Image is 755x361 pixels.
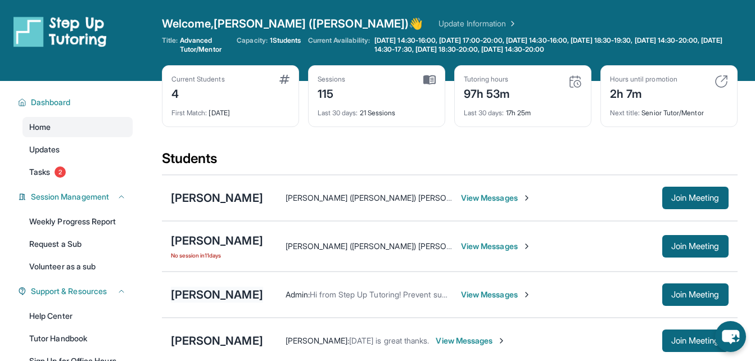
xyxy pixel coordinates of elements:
[349,336,430,345] span: [DATE] is great thanks.
[461,192,531,204] span: View Messages
[506,18,517,29] img: Chevron Right
[461,241,531,252] span: View Messages
[662,330,729,352] button: Join Meeting
[318,84,346,102] div: 115
[26,191,126,202] button: Session Management
[22,162,133,182] a: Tasks2
[318,109,358,117] span: Last 30 days :
[22,234,133,254] a: Request a Sub
[671,195,720,201] span: Join Meeting
[464,75,510,84] div: Tutoring hours
[423,75,436,85] img: card
[171,102,290,118] div: [DATE]
[286,336,349,345] span: [PERSON_NAME] :
[29,144,60,155] span: Updates
[318,102,436,118] div: 21 Sessions
[568,75,582,88] img: card
[171,233,263,249] div: [PERSON_NAME]
[715,75,728,88] img: card
[372,36,738,54] a: [DATE] 14:30-16:00, [DATE] 17:00-20:00, [DATE] 14:30-16:00, [DATE] 18:30-19:30, [DATE] 14:30-20:0...
[438,18,517,29] a: Update Information
[286,193,482,202] span: [PERSON_NAME] ([PERSON_NAME]) [PERSON_NAME] :
[610,109,640,117] span: Next title :
[662,187,729,209] button: Join Meeting
[671,337,720,344] span: Join Meeting
[308,36,370,54] span: Current Availability:
[13,16,107,47] img: logo
[464,84,510,102] div: 97h 53m
[610,102,728,118] div: Senior Tutor/Mentor
[464,102,582,118] div: 17h 25m
[31,191,109,202] span: Session Management
[715,321,746,352] button: chat-button
[26,286,126,297] button: Support & Resources
[374,36,735,54] span: [DATE] 14:30-16:00, [DATE] 17:00-20:00, [DATE] 14:30-16:00, [DATE] 18:30-19:30, [DATE] 14:30-20:0...
[171,190,263,206] div: [PERSON_NAME]
[171,287,263,303] div: [PERSON_NAME]
[522,193,531,202] img: Chevron-Right
[286,241,482,251] span: [PERSON_NAME] ([PERSON_NAME]) [PERSON_NAME] :
[22,117,133,137] a: Home
[31,286,107,297] span: Support & Resources
[662,235,729,258] button: Join Meeting
[22,211,133,232] a: Weekly Progress Report
[171,251,263,260] span: No session in 11 days
[29,121,51,133] span: Home
[171,84,225,102] div: 4
[461,289,531,300] span: View Messages
[171,109,207,117] span: First Match :
[671,243,720,250] span: Join Meeting
[279,75,290,84] img: card
[162,36,178,54] span: Title:
[270,36,301,45] span: 1 Students
[171,333,263,349] div: [PERSON_NAME]
[464,109,504,117] span: Last 30 days :
[180,36,230,54] span: Advanced Tutor/Mentor
[610,84,677,102] div: 2h 7m
[162,16,423,31] span: Welcome, [PERSON_NAME] ([PERSON_NAME]) 👋
[22,256,133,277] a: Volunteer as a sub
[22,139,133,160] a: Updates
[318,75,346,84] div: Sessions
[286,290,310,299] span: Admin :
[31,97,71,108] span: Dashboard
[671,291,720,298] span: Join Meeting
[55,166,66,178] span: 2
[237,36,268,45] span: Capacity:
[22,328,133,349] a: Tutor Handbook
[610,75,677,84] div: Hours until promotion
[171,75,225,84] div: Current Students
[522,242,531,251] img: Chevron-Right
[22,306,133,326] a: Help Center
[522,290,531,299] img: Chevron-Right
[662,283,729,306] button: Join Meeting
[29,166,50,178] span: Tasks
[497,336,506,345] img: Chevron-Right
[26,97,126,108] button: Dashboard
[436,335,506,346] span: View Messages
[162,150,738,174] div: Students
